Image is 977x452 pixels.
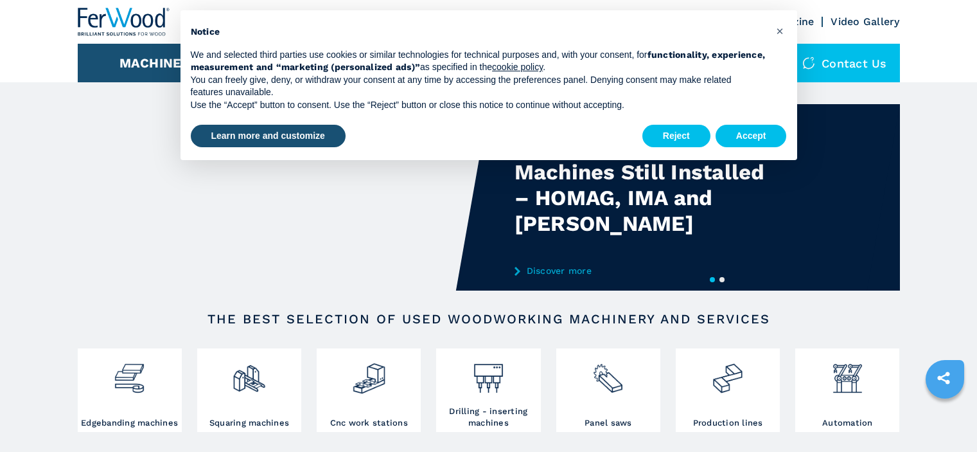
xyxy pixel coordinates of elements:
strong: functionality, experience, measurement and “marketing (personalized ads)” [191,50,766,73]
button: Reject [642,125,710,148]
h3: Panel saws [585,417,632,429]
button: Machines [119,55,190,71]
button: Learn more and customize [191,125,346,148]
a: Squaring machines [197,348,301,432]
a: cookie policy [492,62,543,72]
img: centro_di_lavoro_cnc_2.png [352,352,386,395]
a: Cnc work stations [317,348,421,432]
span: × [776,23,784,39]
h3: Squaring machines [209,417,289,429]
h2: Notice [191,26,766,39]
button: 2 [719,277,725,282]
img: sezionatrici_2.png [591,352,625,395]
button: 1 [710,277,715,282]
img: automazione.png [831,352,865,395]
img: linee_di_produzione_2.png [710,352,744,395]
div: Contact us [789,44,900,82]
a: Production lines [676,348,780,432]
a: Discover more [515,266,766,276]
a: Panel saws [556,348,660,432]
h3: Edgebanding machines [81,417,178,429]
button: Accept [716,125,787,148]
p: You can freely give, deny, or withdraw your consent at any time by accessing the preferences pane... [191,74,766,99]
img: bordatrici_1.png [112,352,146,395]
a: Video Gallery [831,15,899,28]
a: sharethis [928,362,960,394]
img: Ferwood [78,8,170,36]
button: Close this notice [770,21,791,41]
h3: Production lines [693,417,763,429]
a: Drilling - inserting machines [436,348,540,432]
img: foratrici_inseritrici_2.png [471,352,506,395]
p: Use the “Accept” button to consent. Use the “Reject” button or close this notice to continue with... [191,99,766,112]
h3: Automation [822,417,873,429]
a: Edgebanding machines [78,348,182,432]
a: Automation [795,348,899,432]
img: Contact us [802,57,815,69]
img: squadratrici_2.png [232,352,266,395]
h3: Cnc work stations [330,417,408,429]
p: We and selected third parties use cookies or similar technologies for technical purposes and, wit... [191,49,766,74]
h2: The best selection of used woodworking machinery and services [119,311,859,327]
h3: Drilling - inserting machines [439,406,537,429]
video: Your browser does not support the video tag. [78,104,489,291]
